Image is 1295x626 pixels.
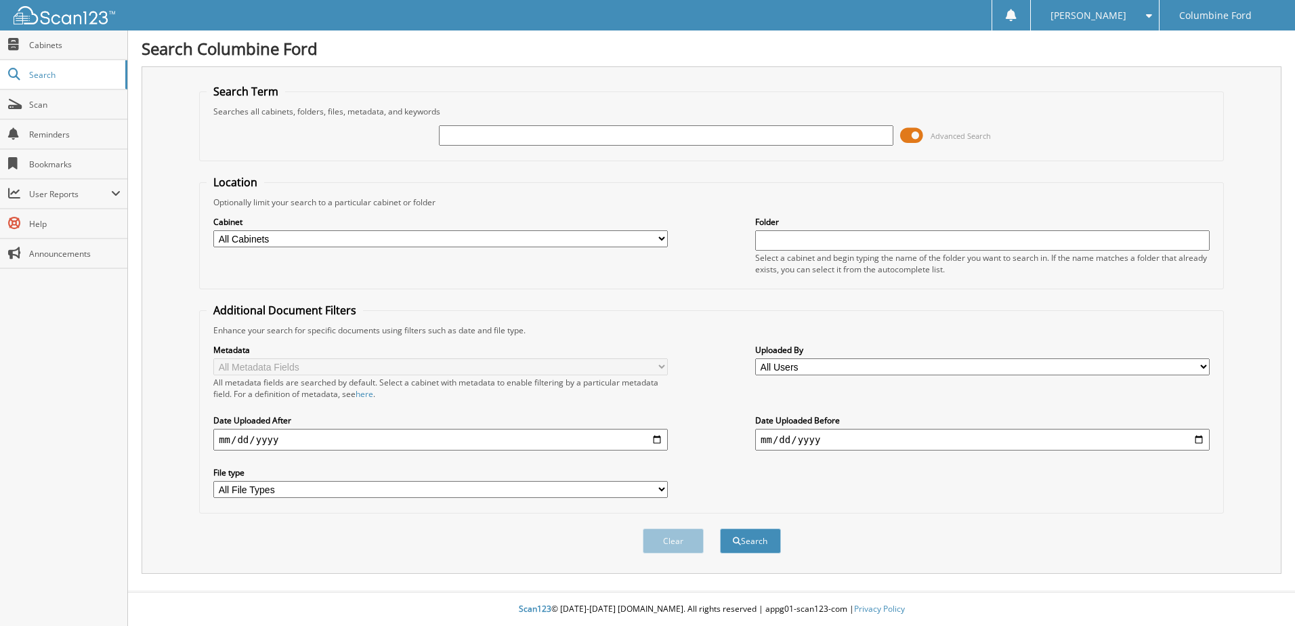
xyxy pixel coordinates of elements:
label: Uploaded By [755,344,1210,356]
label: Folder [755,216,1210,228]
div: Searches all cabinets, folders, files, metadata, and keywords [207,106,1216,117]
span: Reminders [29,129,121,140]
label: Date Uploaded Before [755,415,1210,426]
span: Scan123 [519,603,551,614]
span: Bookmarks [29,159,121,170]
div: Enhance your search for specific documents using filters such as date and file type. [207,325,1216,336]
a: Privacy Policy [854,603,905,614]
legend: Search Term [207,84,285,99]
span: Scan [29,99,121,110]
span: Columbine Ford [1179,12,1252,20]
span: [PERSON_NAME] [1050,12,1126,20]
a: here [356,388,373,400]
div: Optionally limit your search to a particular cabinet or folder [207,196,1216,208]
label: Date Uploaded After [213,415,668,426]
button: Search [720,528,781,554]
span: Advanced Search [931,131,991,141]
span: Cabinets [29,39,121,51]
div: Select a cabinet and begin typing the name of the folder you want to search in. If the name match... [755,252,1210,275]
div: © [DATE]-[DATE] [DOMAIN_NAME]. All rights reserved | appg01-scan123-com | [128,593,1295,626]
div: All metadata fields are searched by default. Select a cabinet with metadata to enable filtering b... [213,377,668,400]
legend: Location [207,175,264,190]
input: end [755,429,1210,451]
span: Announcements [29,248,121,259]
span: Search [29,69,119,81]
label: Metadata [213,344,668,356]
img: scan123-logo-white.svg [14,6,115,24]
button: Clear [643,528,704,554]
label: File type [213,467,668,478]
span: User Reports [29,188,111,200]
input: start [213,429,668,451]
label: Cabinet [213,216,668,228]
legend: Additional Document Filters [207,303,363,318]
span: Help [29,218,121,230]
h1: Search Columbine Ford [142,37,1281,60]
